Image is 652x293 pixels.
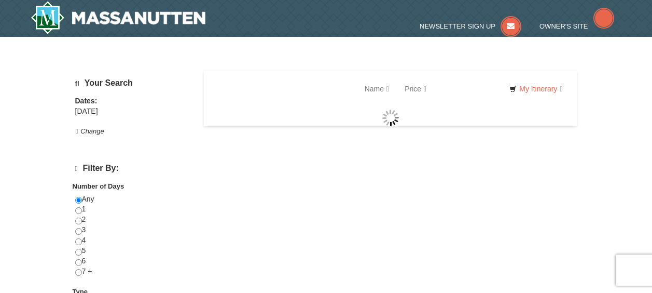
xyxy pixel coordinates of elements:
div: [DATE] [75,106,191,117]
h4: Filter By: [75,164,191,174]
button: Change [75,126,105,137]
a: Massanutten Resort [31,1,206,34]
a: Price [397,78,434,99]
strong: Number of Days [73,182,124,190]
a: Name [357,78,397,99]
a: Newsletter Sign Up [420,22,521,30]
span: Newsletter Sign Up [420,22,495,30]
img: wait gif [382,110,399,126]
span: Owner's Site [539,22,588,30]
a: Owner's Site [539,22,614,30]
a: My Itinerary [503,81,569,97]
strong: Dates: [75,97,98,105]
img: Massanutten Resort Logo [31,1,206,34]
h5: Your Search [75,78,191,88]
div: Any 1 2 3 4 5 6 7 + [75,194,191,287]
